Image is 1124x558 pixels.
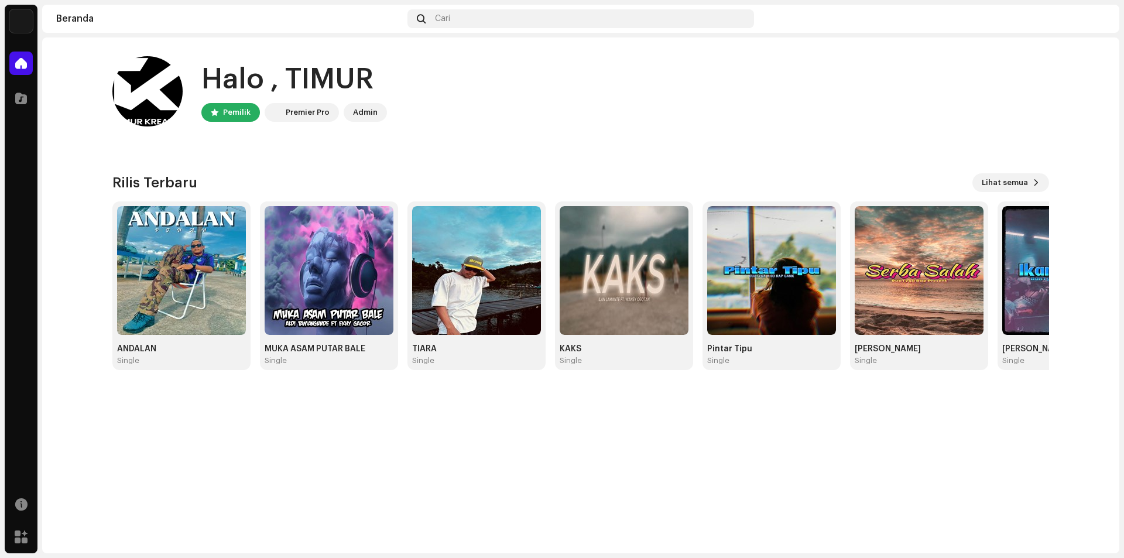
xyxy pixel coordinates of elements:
[412,206,541,335] img: 0668b35e-8e0e-40ab-a02a-cbe67a6a8946
[412,344,541,354] div: TIARA
[855,344,983,354] div: [PERSON_NAME]
[855,356,877,365] div: Single
[707,344,836,354] div: Pintar Tipu
[707,356,729,365] div: Single
[265,206,393,335] img: a1ba9c8b-037e-41c5-aa9f-56b0d9fe5763
[412,356,434,365] div: Single
[353,105,378,119] div: Admin
[560,344,688,354] div: KAKS
[855,206,983,335] img: fc3e0a17-66d8-4f11-b4e1-3080faf28ec8
[265,356,287,365] div: Single
[201,61,387,98] div: Halo , TIMUR
[117,206,246,335] img: b0ac0e31-dd6e-412d-9b55-cda630d45439
[117,356,139,365] div: Single
[707,206,836,335] img: 688d2e02-2404-4940-9b71-2182d2009b55
[286,105,330,119] div: Premier Pro
[1087,9,1105,28] img: 52ab5328-b78f-4c7e-9985-f4e18014b1f7
[265,344,393,354] div: MUKA ASAM PUTAR BALE
[1002,356,1024,365] div: Single
[267,105,281,119] img: 64f15ab7-a28a-4bb5-a164-82594ec98160
[560,206,688,335] img: f7d59d71-eb42-4827-9a02-45b5feac2585
[56,14,403,23] div: Beranda
[982,171,1028,194] span: Lihat semua
[972,173,1049,192] button: Lihat semua
[435,14,450,23] span: Cari
[223,105,251,119] div: Pemilik
[117,344,246,354] div: ANDALAN
[112,173,197,192] h3: Rilis Terbaru
[9,9,33,33] img: 64f15ab7-a28a-4bb5-a164-82594ec98160
[112,56,183,126] img: 52ab5328-b78f-4c7e-9985-f4e18014b1f7
[560,356,582,365] div: Single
